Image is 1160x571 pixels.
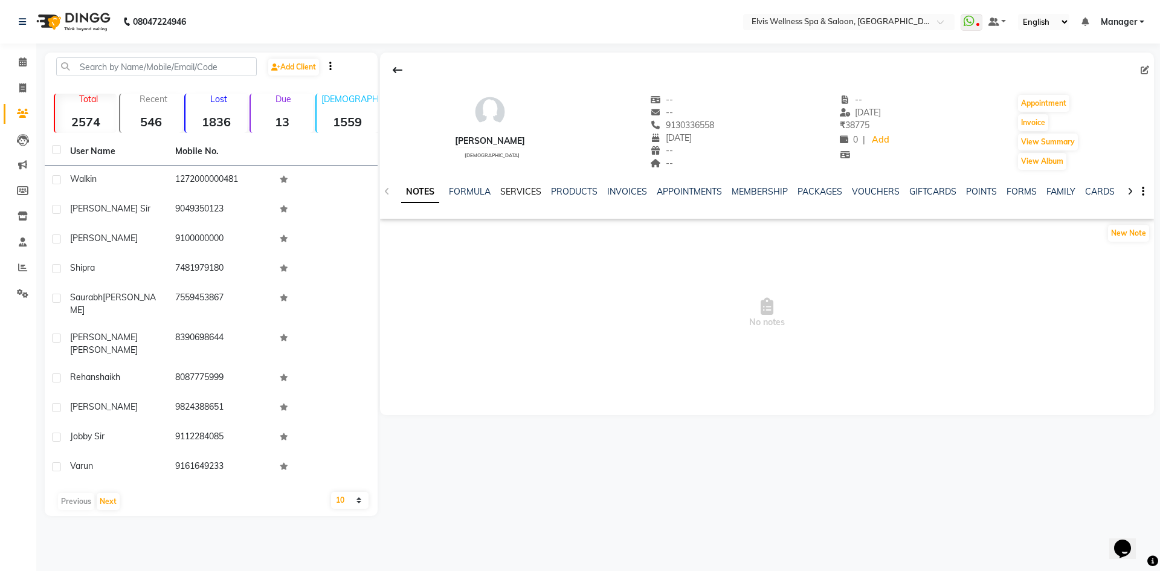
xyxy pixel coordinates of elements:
span: 9130336558 [651,120,715,131]
div: Back to Client [385,59,410,82]
a: FAMILY [1046,186,1075,197]
p: [DEMOGRAPHIC_DATA] [321,94,378,105]
a: Add [870,132,891,149]
span: Saurabh [70,292,103,303]
b: 08047224946 [133,5,186,39]
p: Recent [125,94,182,105]
span: -- [651,94,674,105]
span: [DATE] [651,132,692,143]
span: -- [840,94,863,105]
span: Rehan [70,372,95,382]
a: PACKAGES [797,186,842,197]
span: [PERSON_NAME] Sir [70,203,150,214]
th: Mobile No. [168,138,273,166]
span: [PERSON_NAME] [70,233,138,244]
button: Appointment [1018,95,1069,112]
div: [PERSON_NAME] [455,135,525,147]
span: walkin [70,173,97,184]
strong: 1836 [185,114,247,129]
td: 7559453867 [168,284,273,324]
img: logo [31,5,114,39]
span: shaikh [95,372,120,382]
span: shipra [70,262,95,273]
a: GIFTCARDS [909,186,956,197]
td: 9100000000 [168,225,273,254]
span: [PERSON_NAME] [70,332,138,343]
td: 9049350123 [168,195,273,225]
span: -- [651,145,674,156]
span: | [863,134,865,146]
span: [PERSON_NAME] [70,401,138,412]
a: INVOICES [607,186,647,197]
span: jobby sir [70,431,105,442]
span: 0 [840,134,858,145]
input: Search by Name/Mobile/Email/Code [56,57,257,76]
span: [PERSON_NAME] [70,292,156,315]
span: Manager [1101,16,1137,28]
a: APPOINTMENTS [657,186,722,197]
iframe: chat widget [1109,523,1148,559]
button: Invoice [1018,114,1048,131]
button: View Album [1018,153,1066,170]
strong: 1559 [317,114,378,129]
a: MEMBERSHIP [732,186,788,197]
span: No notes [380,253,1154,373]
strong: 2574 [55,114,117,129]
button: New Note [1108,225,1149,242]
span: -- [651,107,674,118]
th: User Name [63,138,168,166]
span: ₹ [840,120,845,131]
td: 1272000000481 [168,166,273,195]
p: Total [60,94,117,105]
a: SERVICES [500,186,541,197]
button: Next [97,493,120,510]
a: VOUCHERS [852,186,900,197]
td: 8087775999 [168,364,273,393]
td: 9824388651 [168,393,273,423]
p: Lost [190,94,247,105]
img: avatar [472,94,508,130]
strong: 546 [120,114,182,129]
span: Varun [70,460,93,471]
a: NOTES [401,181,439,203]
a: CARDS [1085,186,1115,197]
p: Due [253,94,312,105]
a: PRODUCTS [551,186,598,197]
a: FORMS [1007,186,1037,197]
span: [DEMOGRAPHIC_DATA] [465,152,520,158]
td: 9112284085 [168,423,273,453]
span: 38775 [840,120,869,131]
strong: 13 [251,114,312,129]
span: [PERSON_NAME] [70,344,138,355]
span: -- [651,158,674,169]
a: FORMULA [449,186,491,197]
td: 8390698644 [168,324,273,364]
button: View Summary [1018,134,1078,150]
a: Add Client [268,59,319,76]
td: 7481979180 [168,254,273,284]
a: POINTS [966,186,997,197]
td: 9161649233 [168,453,273,482]
span: [DATE] [840,107,881,118]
